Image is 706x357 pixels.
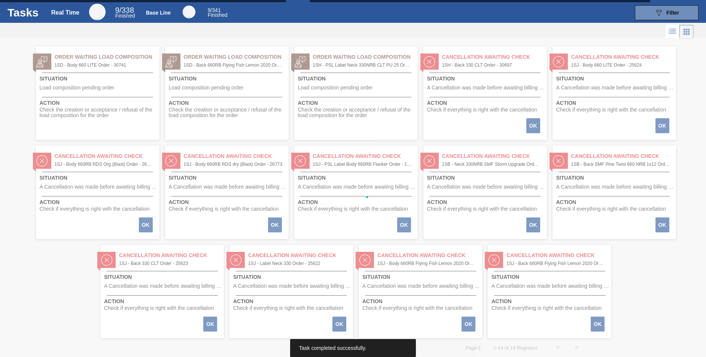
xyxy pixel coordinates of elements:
[115,13,135,19] span: Finished
[666,25,679,39] div: List Vision
[208,7,211,13] span: 9
[635,5,699,20] button: Filter
[208,8,228,18] div: Base Line
[51,9,79,16] div: Real Time
[115,7,135,18] div: Real Time
[7,8,40,17] h1: Tasks
[679,25,694,39] div: Card Vision
[299,345,366,351] span: Task completed successfully.
[115,6,119,14] span: 9
[89,4,106,20] div: Real Time
[146,10,171,16] div: Base Line
[208,12,228,18] span: Finished
[666,10,679,16] span: Filter
[208,7,221,13] span: / 341
[183,6,195,18] div: Base Line
[115,6,134,14] span: / 338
